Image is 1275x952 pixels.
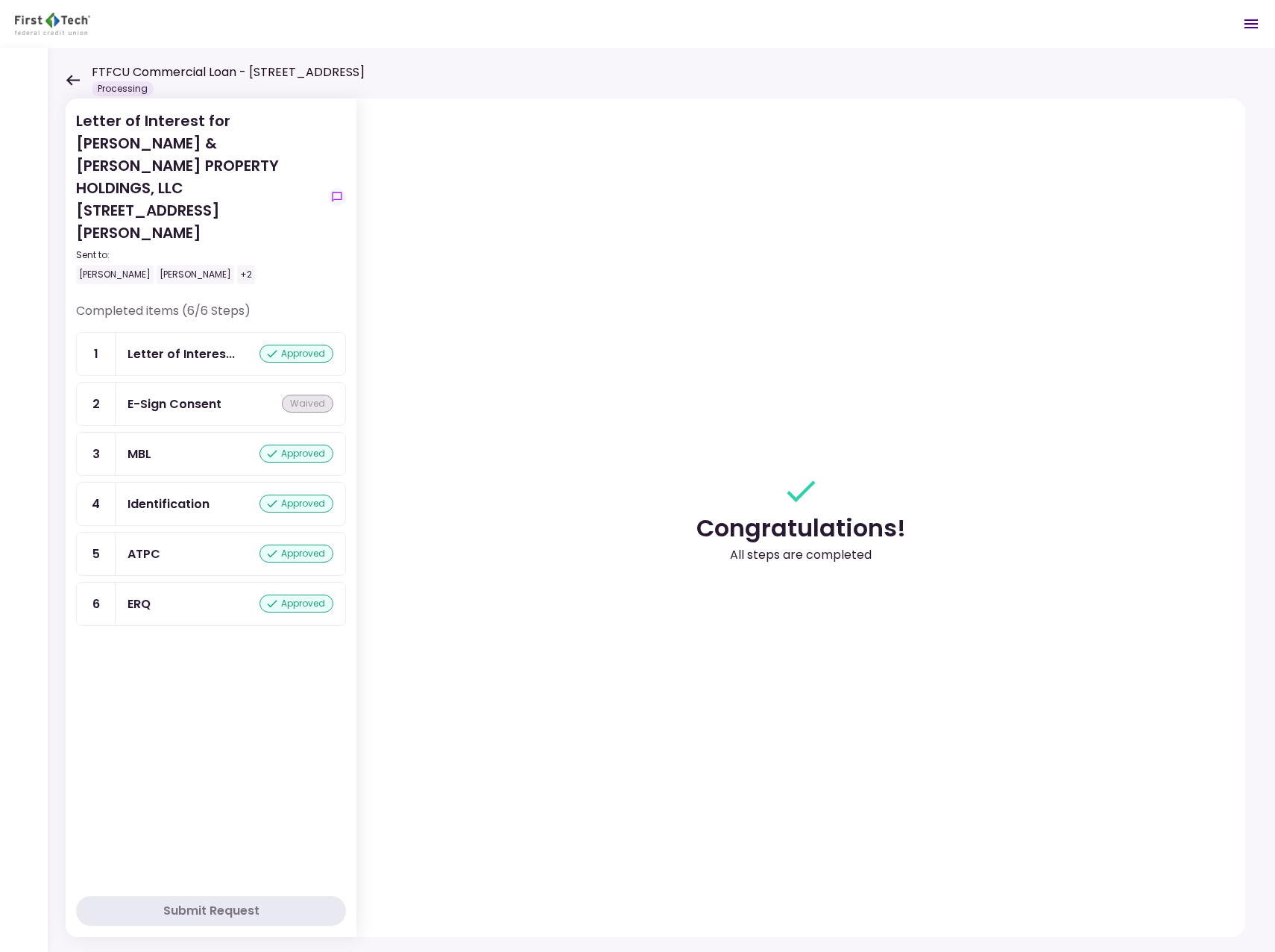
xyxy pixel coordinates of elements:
div: 2 [77,383,116,425]
div: approved [259,595,333,613]
a: 5ATPCapproved [76,532,346,576]
button: Submit Request [76,896,346,926]
div: ATPC [127,545,160,563]
div: [PERSON_NAME] [157,265,234,284]
div: approved [259,495,333,513]
div: Submit Request [163,902,259,920]
a: 2E-Sign Consentwaived [76,382,346,426]
img: Partner icon [15,13,90,35]
h1: FTFCU Commercial Loan - [STREET_ADDRESS] [92,63,365,81]
div: 6 [77,583,116,625]
div: Processing [92,81,154,96]
div: Completed items (6/6 Steps) [76,302,346,332]
div: ERQ [127,595,151,613]
div: approved [259,545,333,563]
div: [PERSON_NAME] [76,265,154,284]
a: 1Letter of Interestapproved [76,332,346,376]
button: Open menu [1233,6,1269,42]
div: 5 [77,533,116,575]
div: Sent to: [76,248,322,262]
div: 4 [77,483,116,525]
div: +2 [237,265,255,284]
a: 3MBLapproved [76,432,346,476]
button: show-messages [328,188,346,206]
div: waived [282,395,333,413]
div: approved [259,345,333,363]
div: Identification [127,495,210,513]
div: Congratulations! [696,510,906,546]
div: All steps are completed [730,546,872,564]
a: 4Identificationapproved [76,482,346,526]
div: 3 [77,433,116,475]
div: E-Sign Consent [127,395,221,413]
div: 1 [77,333,116,375]
div: MBL [127,445,151,463]
div: Letter of Interest for [PERSON_NAME] & [PERSON_NAME] PROPERTY HOLDINGS, LLC [STREET_ADDRESS][PERS... [76,110,322,284]
div: Letter of Interest [127,345,235,363]
a: 6ERQapproved [76,582,346,626]
div: approved [259,445,333,463]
